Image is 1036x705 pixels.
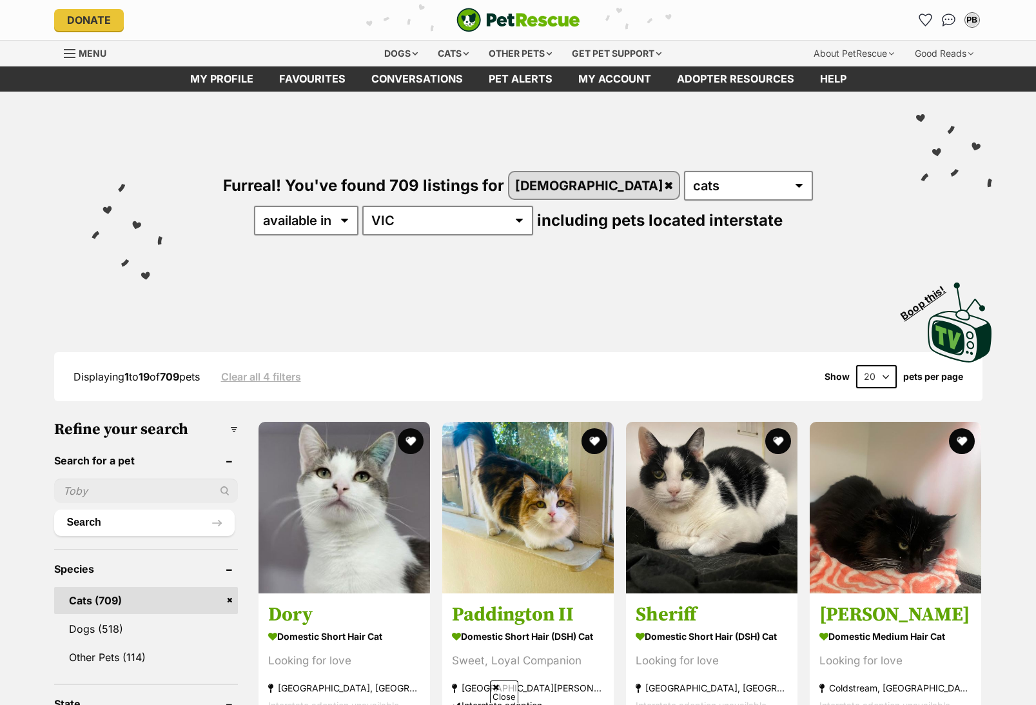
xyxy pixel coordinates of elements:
a: Pet alerts [476,66,565,92]
a: [DEMOGRAPHIC_DATA] [509,172,679,199]
div: Sweet, Loyal Companion [452,652,604,670]
h3: Refine your search [54,421,238,439]
div: Looking for love [268,652,420,670]
header: Species [54,563,238,575]
a: Cats (709) [54,587,238,614]
a: PetRescue [456,8,580,32]
a: Favourites [915,10,936,30]
strong: [GEOGRAPHIC_DATA], [GEOGRAPHIC_DATA] [636,679,788,697]
img: chat-41dd97257d64d25036548639549fe6c8038ab92f7586957e7f3b1b290dea8141.svg [942,14,955,26]
button: favourite [398,428,424,454]
h3: Sheriff [636,602,788,627]
button: My account [962,10,982,30]
a: My account [565,66,664,92]
img: Benny - Domestic Medium Hair Cat [810,422,981,593]
div: Dogs [375,41,427,66]
h3: [PERSON_NAME] [819,602,972,627]
strong: 709 [160,370,179,383]
h3: Dory [268,602,420,627]
a: My profile [177,66,266,92]
a: Donate [54,9,124,31]
div: About PetRescue [805,41,903,66]
span: Close [490,680,518,703]
strong: [GEOGRAPHIC_DATA][PERSON_NAME][GEOGRAPHIC_DATA] [452,679,604,697]
a: Other Pets (114) [54,644,238,671]
a: Menu [64,41,115,64]
strong: Domestic Short Hair Cat [268,627,420,646]
img: Dory - Domestic Short Hair Cat [259,422,430,593]
img: logo-cat-932fe2b9b8326f06289b0f2fb663e598f794de774fb13d1741a6617ecf9a85b4.svg [456,8,580,32]
img: Paddington II - Domestic Short Hair (DSH) Cat [442,422,614,593]
h3: Paddington II [452,602,604,627]
span: Furreal! You've found 709 listings for [223,176,504,195]
input: Toby [54,479,238,503]
a: Help [807,66,859,92]
strong: Domestic Short Hair (DSH) Cat [452,627,604,646]
a: conversations [358,66,476,92]
span: Boop this! [898,275,957,322]
strong: 19 [139,370,150,383]
span: Show [825,372,850,382]
div: Other pets [480,41,561,66]
ul: Account quick links [915,10,982,30]
a: Adopter resources [664,66,807,92]
strong: 1 [124,370,129,383]
img: PetRescue TV logo [928,283,992,362]
label: pets per page [903,372,963,382]
a: Boop this! [928,271,992,365]
button: favourite [765,428,791,454]
a: Favourites [266,66,358,92]
strong: Domestic Short Hair (DSH) Cat [636,627,788,646]
strong: [GEOGRAPHIC_DATA], [GEOGRAPHIC_DATA] [268,679,420,697]
a: Conversations [939,10,959,30]
header: Search for a pet [54,455,238,466]
div: Looking for love [636,652,788,670]
span: including pets located interstate [537,211,783,230]
strong: Coldstream, [GEOGRAPHIC_DATA] [819,679,972,697]
span: Menu [79,48,106,59]
div: PB [966,14,979,26]
span: Displaying to of pets [73,370,200,383]
a: Clear all 4 filters [221,371,301,382]
div: Get pet support [563,41,670,66]
strong: Domestic Medium Hair Cat [819,627,972,646]
img: Sheriff - Domestic Short Hair (DSH) Cat [626,422,797,593]
button: favourite [582,428,607,454]
button: Search [54,510,235,535]
div: Looking for love [819,652,972,670]
div: Cats [429,41,478,66]
button: favourite [949,428,975,454]
a: Dogs (518) [54,615,238,642]
div: Good Reads [906,41,982,66]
